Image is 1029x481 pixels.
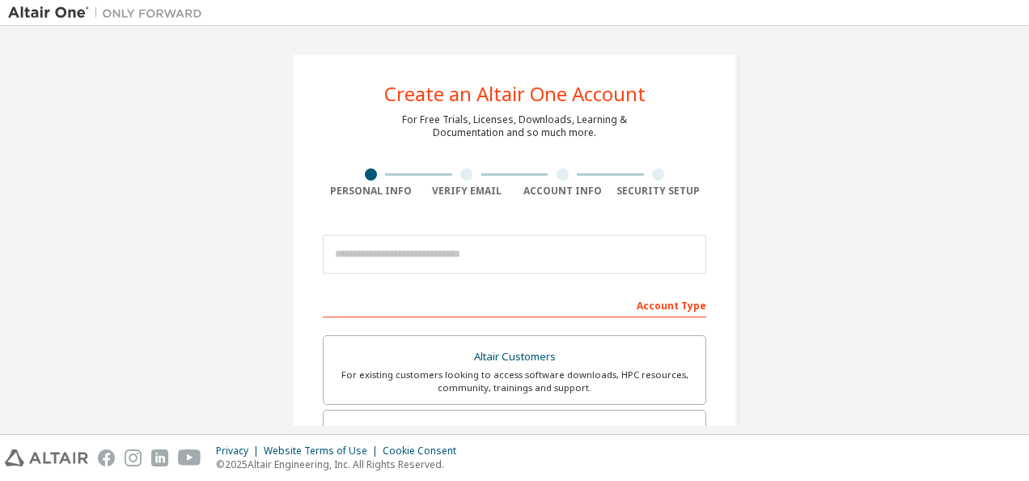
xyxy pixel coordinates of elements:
div: For Free Trials, Licenses, Downloads, Learning & Documentation and so much more. [402,113,627,139]
div: Personal Info [323,185,419,198]
div: Account Type [323,292,706,317]
div: Students [333,420,696,443]
img: altair_logo.svg [5,449,88,466]
img: instagram.svg [125,449,142,466]
div: Account Info [514,185,611,198]
div: Create an Altair One Account [384,84,646,104]
p: © 2025 Altair Engineering, Inc. All Rights Reserved. [216,458,466,471]
div: Altair Customers [333,346,696,368]
div: For existing customers looking to access software downloads, HPC resources, community, trainings ... [333,368,696,394]
img: linkedin.svg [151,449,168,466]
img: Altair One [8,5,210,21]
div: Verify Email [419,185,515,198]
div: Website Terms of Use [264,445,383,458]
div: Cookie Consent [383,445,466,458]
img: youtube.svg [178,449,201,466]
div: Privacy [216,445,264,458]
img: facebook.svg [98,449,115,466]
div: Security Setup [611,185,707,198]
